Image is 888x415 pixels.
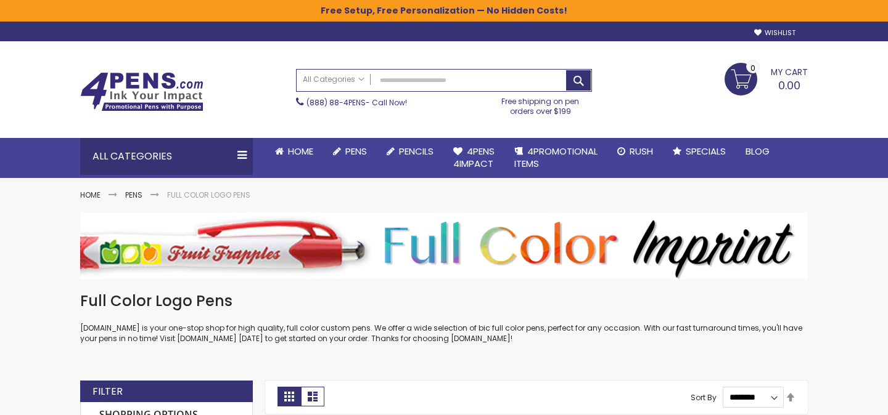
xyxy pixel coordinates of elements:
p: [DOMAIN_NAME] is your one-stop shop for high quality, full color custom pens. We offer a wide sel... [80,323,808,343]
span: Rush [630,145,653,158]
a: 4PROMOTIONALITEMS [504,138,607,178]
img: 4Pens Custom Pens and Promotional Products [80,72,203,111]
span: Home [288,145,313,158]
div: All Categories [80,138,253,175]
div: Free shipping on pen orders over $199 [489,92,593,116]
h1: Full Color Logo Pens [80,291,808,311]
span: Blog [746,145,770,158]
a: Specials [663,138,736,165]
a: Blog [736,138,779,165]
a: Rush [607,138,663,165]
span: All Categories [303,75,364,84]
span: 0.00 [778,78,800,93]
a: All Categories [297,70,371,90]
a: Pencils [377,138,443,165]
a: Pens [125,190,142,200]
a: Home [265,138,323,165]
span: Pencils [399,145,434,158]
span: 4Pens 4impact [453,145,495,170]
a: Home [80,190,101,200]
span: 0 [750,62,755,74]
label: Sort By [691,392,717,402]
a: 4Pens4impact [443,138,504,178]
a: Pens [323,138,377,165]
span: - Call Now! [306,97,407,108]
span: Pens [345,145,367,158]
strong: Filter [92,385,123,398]
a: Wishlist [754,28,795,38]
span: Specials [686,145,726,158]
strong: Grid [277,387,301,406]
a: (888) 88-4PENS [306,97,366,108]
img: Full Color Logo Pens [80,212,808,279]
span: 4PROMOTIONAL ITEMS [514,145,598,170]
strong: Full Color Logo Pens [167,190,250,200]
a: 0.00 0 [725,63,808,94]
